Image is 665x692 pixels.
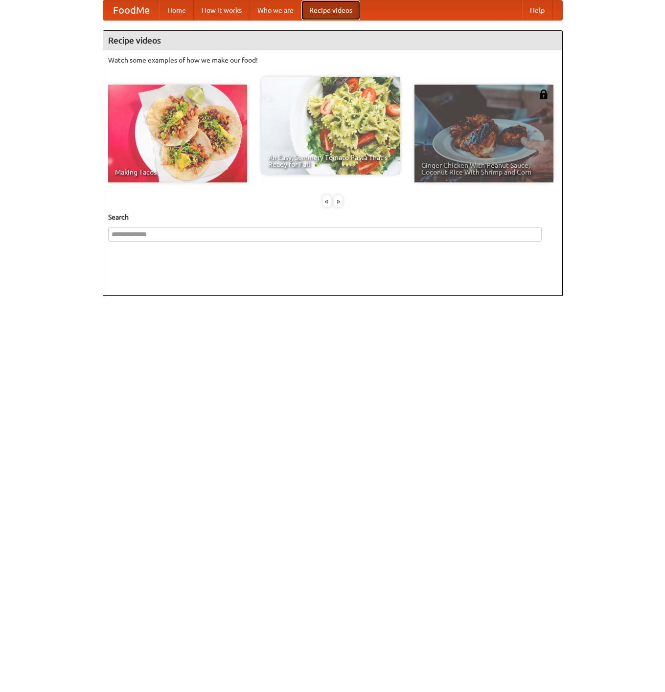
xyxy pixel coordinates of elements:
a: Making Tacos [108,85,247,182]
div: » [334,195,343,207]
a: Who we are [250,0,301,20]
span: Making Tacos [115,169,240,176]
a: Home [160,0,194,20]
h5: Search [108,212,557,222]
img: 483408.png [539,89,549,99]
a: FoodMe [103,0,160,20]
a: An Easy, Summery Tomato Pasta That's Ready for Fall [261,77,400,175]
a: How it works [194,0,250,20]
p: Watch some examples of how we make our food! [108,55,557,65]
div: « [322,195,331,207]
span: An Easy, Summery Tomato Pasta That's Ready for Fall [268,154,393,168]
h4: Recipe videos [103,31,562,50]
a: Help [522,0,552,20]
a: Recipe videos [301,0,360,20]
